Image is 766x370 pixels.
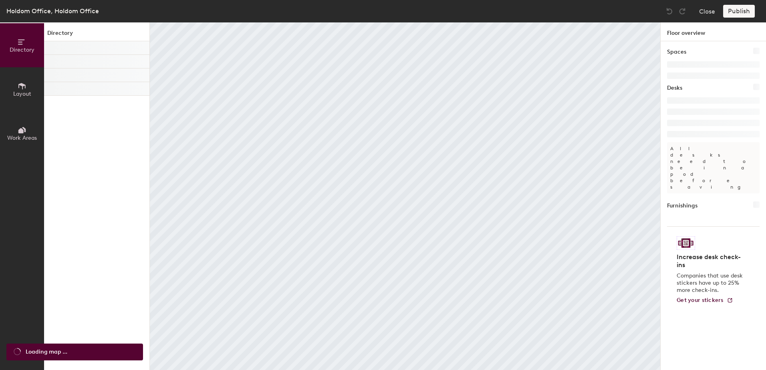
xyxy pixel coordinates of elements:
[6,6,99,16] div: Holdom Office, Holdom Office
[667,84,682,92] h1: Desks
[26,348,67,356] span: Loading map ...
[13,90,31,97] span: Layout
[150,22,660,370] canvas: Map
[667,142,760,193] p: All desks need to be in a pod before saving
[44,29,149,41] h1: Directory
[667,48,686,56] h1: Spaces
[10,46,34,53] span: Directory
[699,5,715,18] button: Close
[661,22,766,41] h1: Floor overview
[677,297,733,304] a: Get your stickers
[667,201,697,210] h1: Furnishings
[677,272,745,294] p: Companies that use desk stickers have up to 25% more check-ins.
[677,236,695,250] img: Sticker logo
[7,135,37,141] span: Work Areas
[678,7,686,15] img: Redo
[677,253,745,269] h4: Increase desk check-ins
[665,7,673,15] img: Undo
[677,297,724,304] span: Get your stickers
